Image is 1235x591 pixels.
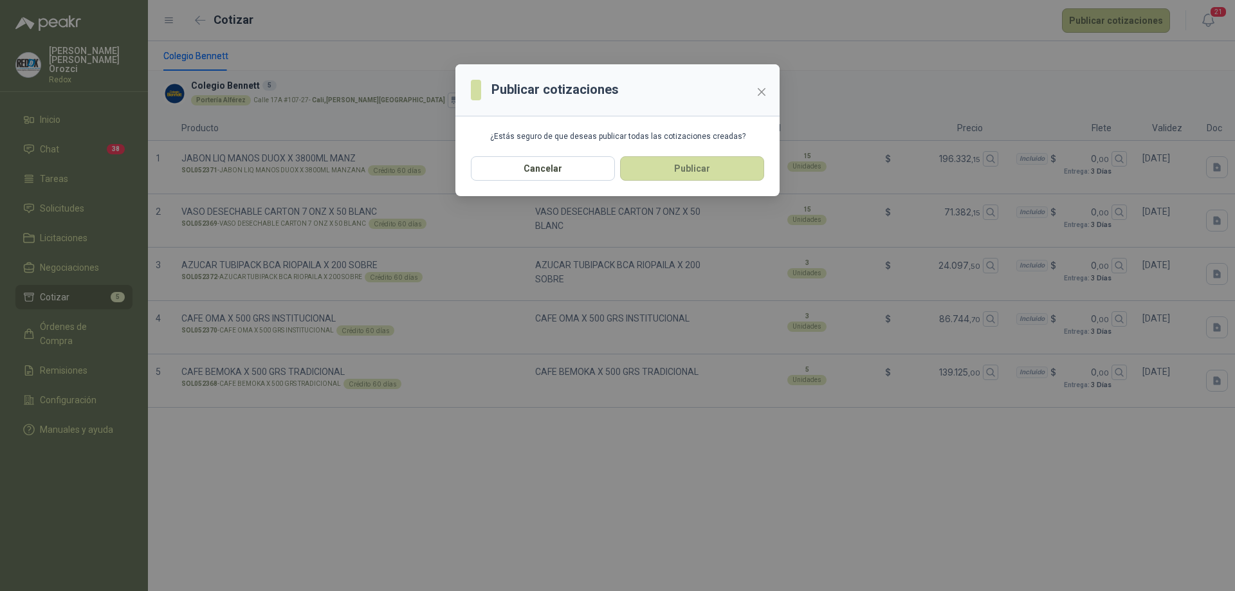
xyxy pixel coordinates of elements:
[756,87,767,97] span: close
[471,156,615,181] button: Cancelar
[620,156,764,181] button: Publicar
[471,132,764,141] p: ¿Estás seguro de que deseas publicar todas las cotizaciones creadas?
[491,80,619,100] h3: Publicar cotizaciones
[751,82,772,102] button: Close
